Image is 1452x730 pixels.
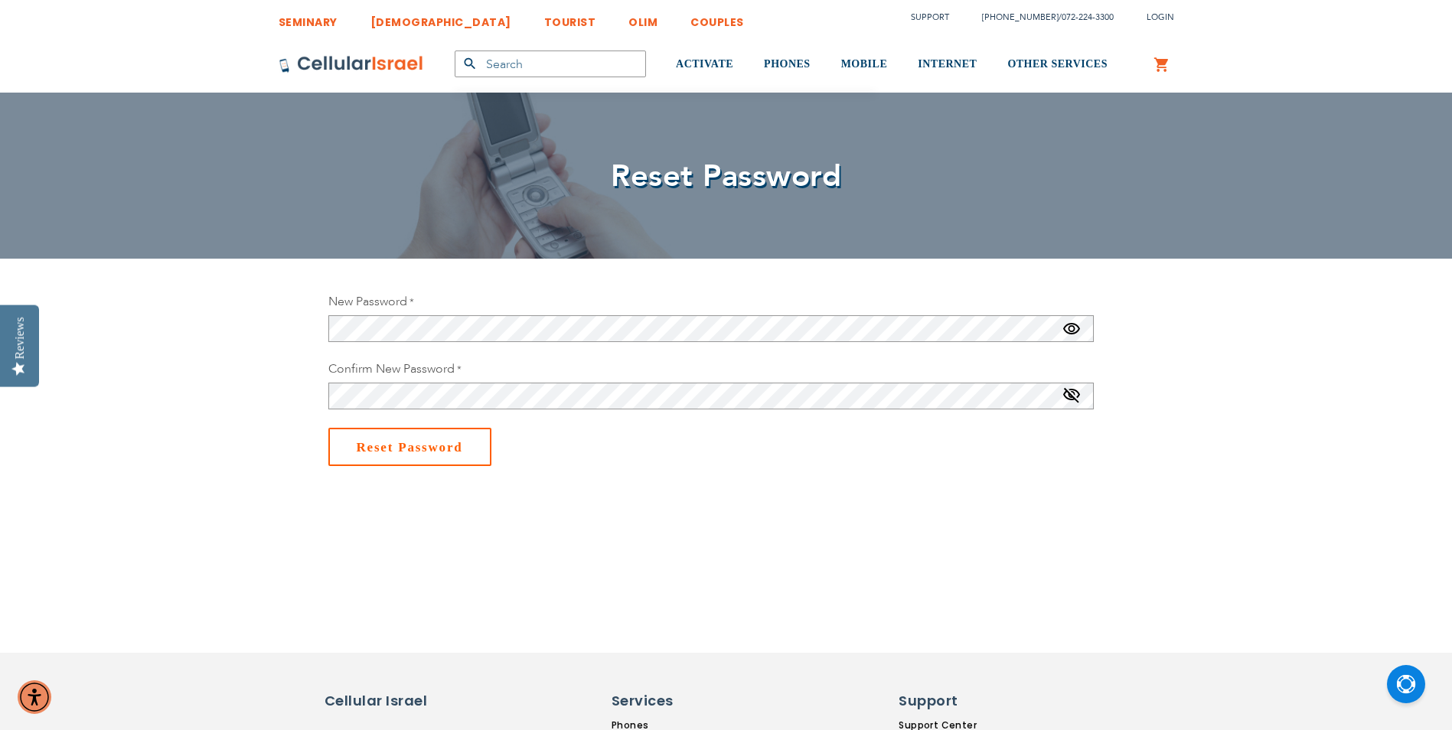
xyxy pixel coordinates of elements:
[967,6,1114,28] li: /
[1062,11,1114,23] a: 072-224-3300
[628,4,657,32] a: OLIM
[612,691,742,711] h6: Services
[357,440,463,455] span: Reset Password
[676,58,733,70] span: ACTIVATE
[899,691,990,711] h6: Support
[13,317,27,359] div: Reviews
[764,36,811,93] a: PHONES
[841,58,888,70] span: MOBILE
[690,4,744,32] a: COUPLES
[279,4,338,32] a: SEMINARY
[611,155,841,197] span: Reset Password
[1007,58,1108,70] span: OTHER SERVICES
[982,11,1059,23] a: [PHONE_NUMBER]
[676,36,733,93] a: ACTIVATE
[279,55,424,73] img: Cellular Israel Logo
[328,293,407,310] span: New Password
[544,4,596,32] a: TOURIST
[455,51,646,77] input: Search
[918,36,977,93] a: INTERNET
[370,4,511,32] a: [DEMOGRAPHIC_DATA]
[328,360,455,377] span: Confirm New Password
[841,36,888,93] a: MOBILE
[764,58,811,70] span: PHONES
[1147,11,1174,23] span: Login
[328,428,491,466] button: Reset Password
[918,58,977,70] span: INTERNET
[325,691,455,711] h6: Cellular Israel
[1007,36,1108,93] a: OTHER SERVICES
[18,680,51,714] div: Accessibility Menu
[911,11,949,23] a: Support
